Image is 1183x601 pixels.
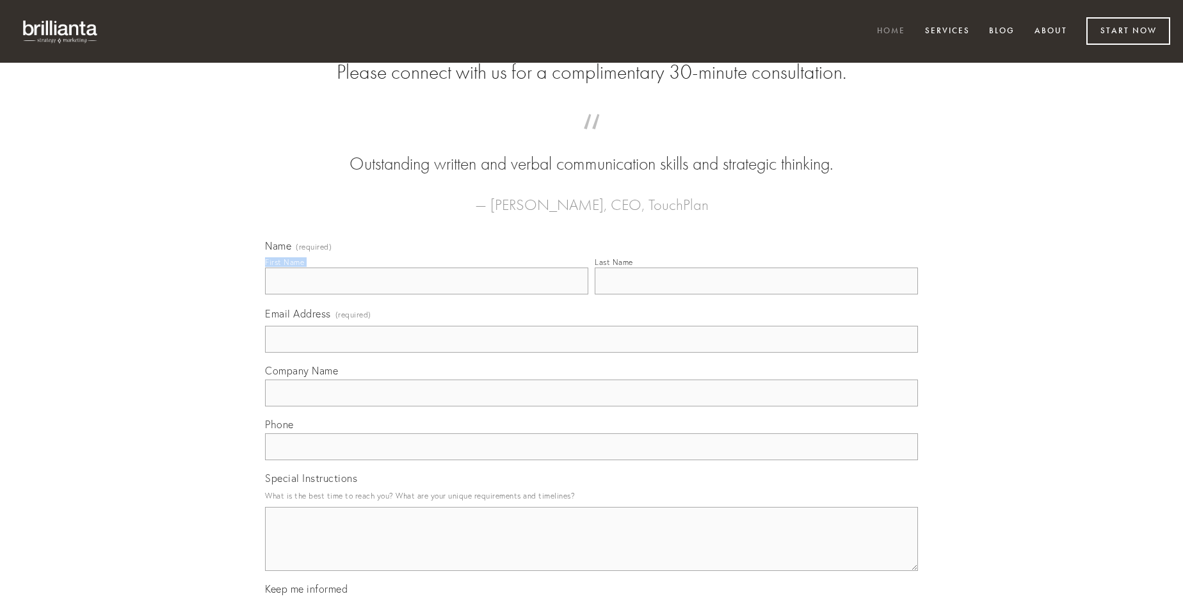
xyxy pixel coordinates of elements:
[869,21,913,42] a: Home
[265,307,331,320] span: Email Address
[1086,17,1170,45] a: Start Now
[917,21,978,42] a: Services
[265,418,294,431] span: Phone
[286,177,897,218] figcaption: — [PERSON_NAME], CEO, TouchPlan
[265,487,918,504] p: What is the best time to reach you? What are your unique requirements and timelines?
[265,257,304,267] div: First Name
[1026,21,1075,42] a: About
[265,472,357,485] span: Special Instructions
[265,582,348,595] span: Keep me informed
[286,127,897,152] span: “
[265,364,338,377] span: Company Name
[296,243,332,251] span: (required)
[265,60,918,84] h2: Please connect with us for a complimentary 30-minute consultation.
[335,306,371,323] span: (required)
[595,257,633,267] div: Last Name
[981,21,1023,42] a: Blog
[286,127,897,177] blockquote: Outstanding written and verbal communication skills and strategic thinking.
[265,239,291,252] span: Name
[13,13,109,50] img: brillianta - research, strategy, marketing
